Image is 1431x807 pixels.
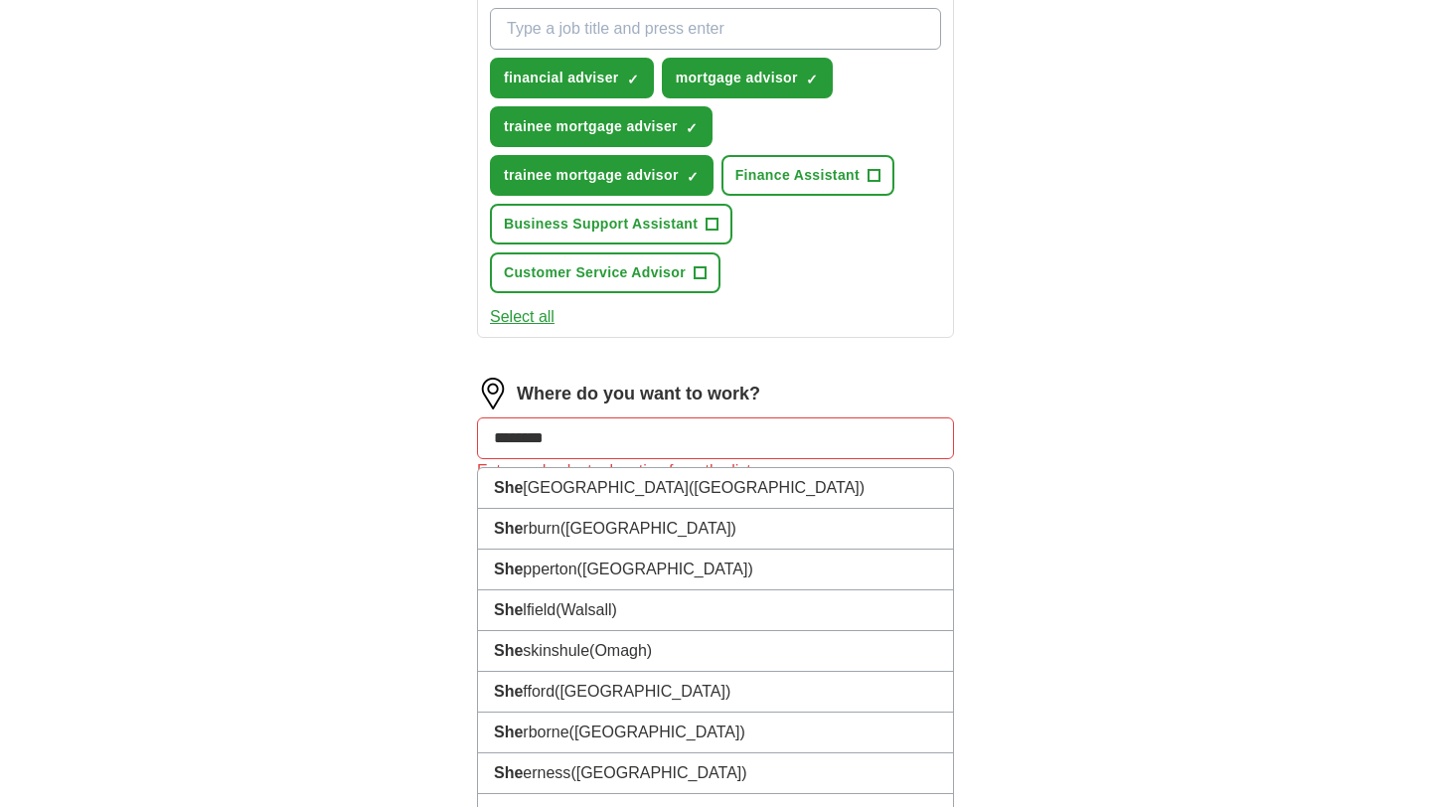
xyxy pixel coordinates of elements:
span: ([GEOGRAPHIC_DATA]) [560,520,736,537]
button: Select all [490,305,555,329]
li: rborne [478,713,953,753]
span: (Omagh) [589,642,652,659]
button: financial adviser✓ [490,58,654,98]
span: ✓ [686,120,698,136]
span: Business Support Assistant [504,214,698,235]
span: ✓ [627,72,639,87]
strong: She [494,479,523,496]
li: fford [478,672,953,713]
span: ([GEOGRAPHIC_DATA]) [689,479,865,496]
input: Type a job title and press enter [490,8,941,50]
img: location.png [477,378,509,409]
button: Finance Assistant [721,155,894,196]
span: ✓ [687,169,699,185]
strong: She [494,764,523,781]
span: (Walsall) [556,601,617,618]
button: Customer Service Advisor [490,252,720,293]
span: ([GEOGRAPHIC_DATA]) [569,724,745,740]
span: trainee mortgage advisor [504,165,679,186]
strong: She [494,724,523,740]
div: Enter and select a location from the list [477,459,954,483]
li: erness [478,753,953,794]
strong: She [494,520,523,537]
li: [GEOGRAPHIC_DATA] [478,468,953,509]
button: Business Support Assistant [490,204,732,244]
li: rburn [478,509,953,550]
strong: She [494,601,523,618]
button: trainee mortgage adviser✓ [490,106,713,147]
span: Customer Service Advisor [504,262,686,283]
li: skinshule [478,631,953,672]
strong: She [494,642,523,659]
span: trainee mortgage adviser [504,116,678,137]
span: ([GEOGRAPHIC_DATA]) [555,683,730,700]
li: lfield [478,590,953,631]
strong: She [494,561,523,577]
strong: She [494,683,523,700]
span: ([GEOGRAPHIC_DATA]) [577,561,753,577]
span: ✓ [806,72,818,87]
label: Where do you want to work? [517,381,760,407]
span: mortgage advisor [676,68,798,88]
button: mortgage advisor✓ [662,58,833,98]
span: ([GEOGRAPHIC_DATA]) [570,764,746,781]
li: pperton [478,550,953,590]
span: financial adviser [504,68,619,88]
span: Finance Assistant [735,165,860,186]
button: trainee mortgage advisor✓ [490,155,714,196]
